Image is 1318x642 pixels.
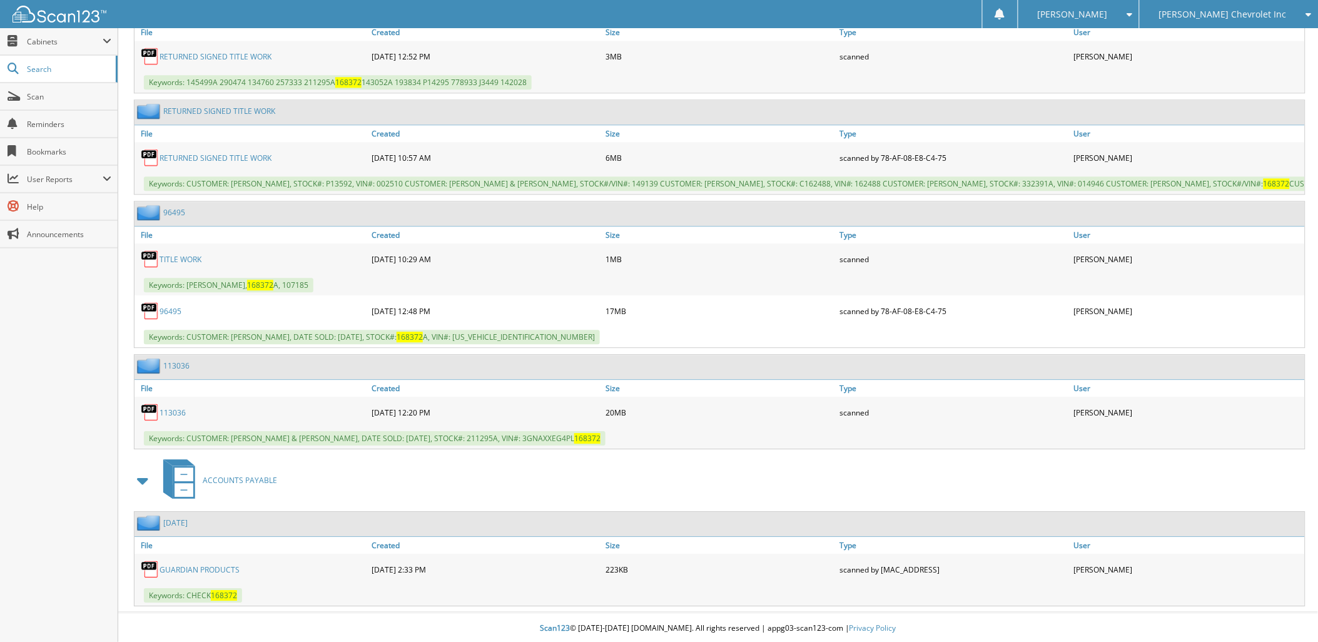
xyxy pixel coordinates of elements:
[160,51,271,62] a: RETURNED SIGNED TITLE WORK
[134,227,368,243] a: File
[837,125,1071,142] a: Type
[144,330,600,344] span: Keywords: CUSTOMER: [PERSON_NAME], DATE SOLD: [DATE], STOCK#: A, VIN#: [US_VEHICLE_IDENTIFICATION...
[602,400,836,425] div: 20MB
[602,247,836,272] div: 1MB
[368,298,602,324] div: [DATE] 12:48 PM
[1071,298,1305,324] div: [PERSON_NAME]
[160,306,181,317] a: 96495
[602,557,836,582] div: 223KB
[211,590,237,601] span: 168372
[368,537,602,554] a: Created
[144,588,242,603] span: Keywords: CHECK
[368,145,602,170] div: [DATE] 10:57 AM
[27,119,111,130] span: Reminders
[160,564,240,575] a: GUARDIAN PRODUCTS
[137,103,163,119] img: folder2.png
[1071,125,1305,142] a: User
[163,207,185,218] a: 96495
[13,6,106,23] img: scan123-logo-white.svg
[141,148,160,167] img: PDF.png
[1071,380,1305,397] a: User
[1071,227,1305,243] a: User
[27,201,111,212] span: Help
[141,560,160,579] img: PDF.png
[368,400,602,425] div: [DATE] 12:20 PM
[1038,11,1108,18] span: [PERSON_NAME]
[849,623,896,633] a: Privacy Policy
[1071,145,1305,170] div: [PERSON_NAME]
[141,250,160,268] img: PDF.png
[1255,582,1318,642] iframe: Chat Widget
[837,557,1071,582] div: scanned by [MAC_ADDRESS]
[137,358,163,374] img: folder2.png
[368,247,602,272] div: [DATE] 10:29 AM
[141,302,160,320] img: PDF.png
[602,298,836,324] div: 17MB
[602,44,836,69] div: 3MB
[837,145,1071,170] div: scanned by 78-AF-08-E8-C4-75
[540,623,570,633] span: Scan123
[368,557,602,582] div: [DATE] 2:33 PM
[160,153,271,163] a: RETURNED SIGNED TITLE WORK
[837,44,1071,69] div: scanned
[1264,178,1290,189] span: 168372
[156,456,277,505] a: ACCOUNTS PAYABLE
[368,24,602,41] a: Created
[203,475,277,486] span: ACCOUNTS PAYABLE
[602,380,836,397] a: Size
[160,254,201,265] a: TITLE WORK
[837,247,1071,272] div: scanned
[27,146,111,157] span: Bookmarks
[837,227,1071,243] a: Type
[602,24,836,41] a: Size
[134,537,368,554] a: File
[602,537,836,554] a: Size
[134,24,368,41] a: File
[368,125,602,142] a: Created
[163,106,275,116] a: RETURNED SIGNED TITLE WORK
[335,77,362,88] span: 168372
[1159,11,1287,18] span: [PERSON_NAME] Chevrolet Inc
[144,431,606,446] span: Keywords: CUSTOMER: [PERSON_NAME] & [PERSON_NAME], DATE SOLD: [DATE], STOCK#: 211295A, VIN#: 3GNA...
[160,407,186,418] a: 113036
[602,145,836,170] div: 6MB
[837,380,1071,397] a: Type
[1071,537,1305,554] a: User
[27,36,103,47] span: Cabinets
[144,278,313,292] span: Keywords: [PERSON_NAME], A, 107185
[837,537,1071,554] a: Type
[141,403,160,422] img: PDF.png
[837,298,1071,324] div: scanned by 78-AF-08-E8-C4-75
[144,75,532,89] span: Keywords: 145499A 290474 134760 257333 211295A 143052A 193834 P14295 778933 J3449 142028
[574,433,601,444] span: 168372
[837,400,1071,425] div: scanned
[368,227,602,243] a: Created
[27,229,111,240] span: Announcements
[1071,400,1305,425] div: [PERSON_NAME]
[134,380,368,397] a: File
[163,517,188,528] a: [DATE]
[27,174,103,185] span: User Reports
[1071,247,1305,272] div: [PERSON_NAME]
[397,332,423,342] span: 168372
[368,44,602,69] div: [DATE] 12:52 PM
[1071,24,1305,41] a: User
[137,515,163,531] img: folder2.png
[1071,44,1305,69] div: [PERSON_NAME]
[134,125,368,142] a: File
[837,24,1071,41] a: Type
[247,280,273,290] span: 168372
[602,227,836,243] a: Size
[602,125,836,142] a: Size
[141,47,160,66] img: PDF.png
[1071,557,1305,582] div: [PERSON_NAME]
[163,360,190,371] a: 113036
[27,91,111,102] span: Scan
[137,205,163,220] img: folder2.png
[27,64,109,74] span: Search
[368,380,602,397] a: Created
